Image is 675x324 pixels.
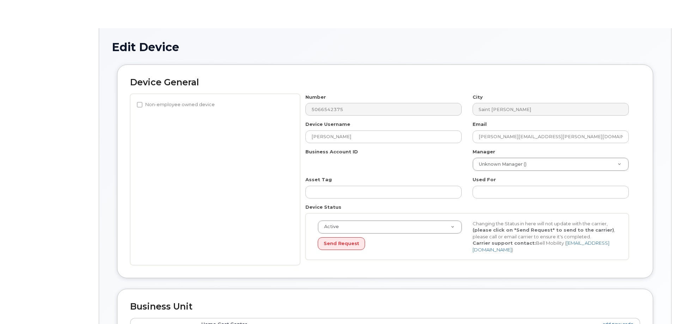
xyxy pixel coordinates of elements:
label: Non-employee owned device [137,100,215,109]
h2: Business Unit [130,302,640,312]
span: Active [320,224,339,230]
label: Number [305,94,326,100]
label: Business Account ID [305,148,358,155]
strong: Carrier support contact: [473,240,536,246]
input: Non-employee owned device [137,102,142,108]
label: Device Username [305,121,350,128]
a: Unknown Manager () [473,158,628,171]
strong: (please click on "Send Request" to send to the carrier) [473,227,614,233]
button: Send Request [318,237,365,250]
label: Device Status [305,204,341,210]
label: Email [473,121,487,128]
label: City [473,94,483,100]
h1: Edit Device [112,41,658,53]
a: Active [318,221,462,233]
label: Asset Tag [305,176,332,183]
div: Changing the Status in here will not update with the carrier, , please call or email carrier to e... [467,220,622,253]
span: Unknown Manager () [475,161,527,167]
label: Used For [473,176,496,183]
a: [EMAIL_ADDRESS][DOMAIN_NAME] [473,240,609,252]
h2: Device General [130,78,640,87]
label: Manager [473,148,495,155]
